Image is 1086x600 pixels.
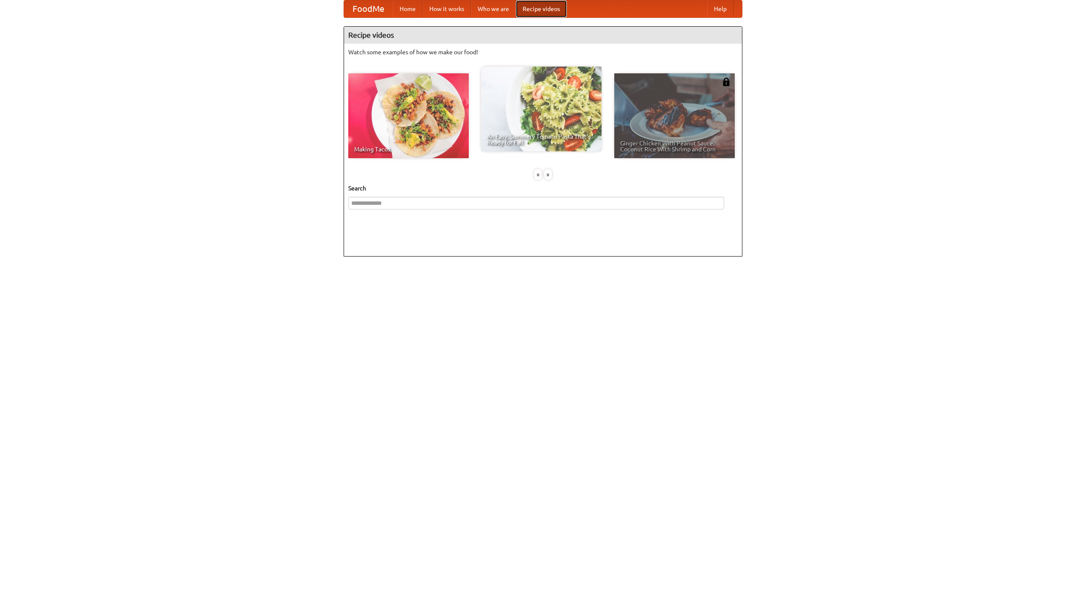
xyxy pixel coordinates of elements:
a: An Easy, Summery Tomato Pasta That's Ready for Fall [481,67,602,151]
span: Making Tacos [354,146,463,152]
a: Home [393,0,423,17]
a: Help [707,0,733,17]
a: Recipe videos [516,0,567,17]
img: 483408.png [722,78,731,86]
a: How it works [423,0,471,17]
div: » [544,169,552,180]
span: An Easy, Summery Tomato Pasta That's Ready for Fall [487,134,596,145]
a: Who we are [471,0,516,17]
h5: Search [348,184,738,193]
a: FoodMe [344,0,393,17]
h4: Recipe videos [344,27,742,44]
p: Watch some examples of how we make our food! [348,48,738,56]
a: Making Tacos [348,73,469,158]
div: « [534,169,542,180]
